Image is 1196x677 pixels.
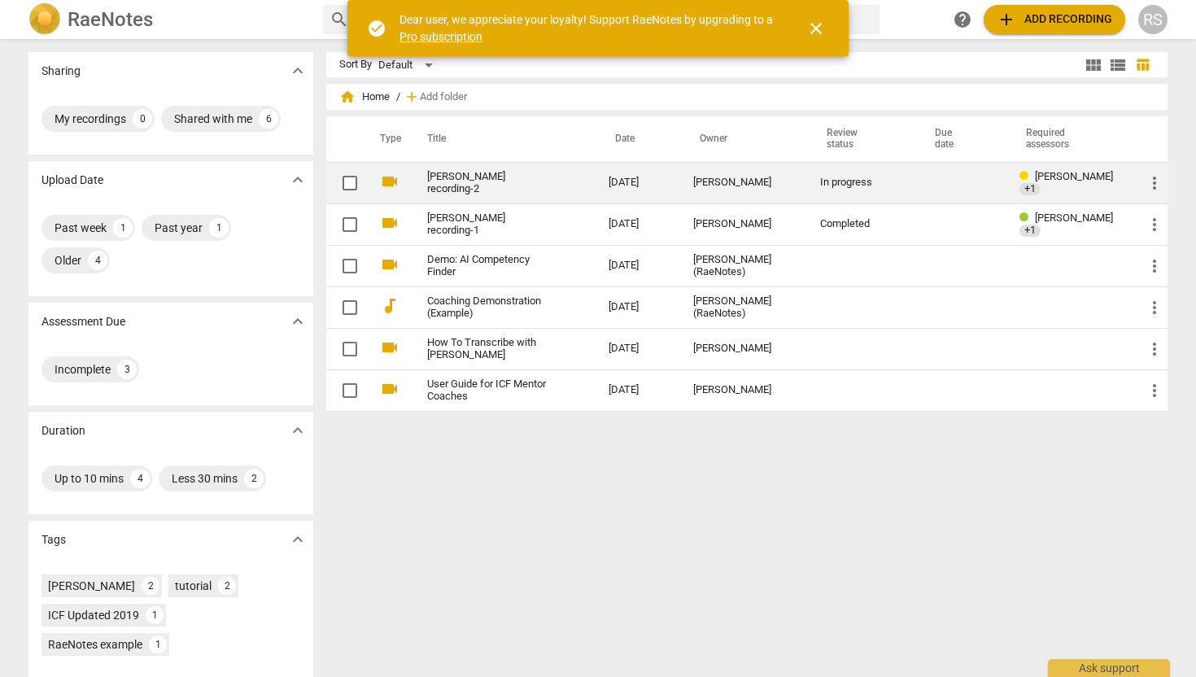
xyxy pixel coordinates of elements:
[380,338,399,357] span: videocam
[693,254,794,278] div: [PERSON_NAME] (RaeNotes)
[288,530,308,549] span: expand_more
[330,10,349,29] span: search
[693,177,794,189] div: [PERSON_NAME]
[693,384,794,396] div: [PERSON_NAME]
[404,89,420,105] span: add
[1019,183,1041,195] div: +1
[399,11,777,45] div: Dear user, we appreciate your loyalty! Support RaeNotes by upgrading to a
[28,3,310,36] a: LogoRaeNotes
[41,422,85,439] p: Duration
[408,116,596,162] th: Title
[68,8,153,31] h2: RaeNotes
[130,469,150,488] div: 4
[427,171,550,195] a: [PERSON_NAME] recording-2
[807,116,915,162] th: Review status
[48,607,139,623] div: ICF Updated 2019
[55,220,107,236] div: Past week
[288,421,308,440] span: expand_more
[1035,170,1113,182] span: [PERSON_NAME]
[55,361,111,378] div: Incomplete
[133,109,152,129] div: 0
[1019,170,1035,182] span: Review status: in progress
[427,337,550,361] a: How To Transcribe with [PERSON_NAME]
[1145,339,1164,359] span: more_vert
[997,10,1016,29] span: add
[693,343,794,355] div: [PERSON_NAME]
[55,252,81,269] div: Older
[1019,225,1041,237] span: +1
[1048,659,1170,677] div: Ask support
[1035,212,1113,224] span: [PERSON_NAME]
[380,172,399,191] span: videocam
[88,251,107,270] div: 4
[427,295,550,320] a: Coaching Demonstration (Example)
[1130,53,1155,77] button: Table view
[1145,381,1164,400] span: more_vert
[797,9,836,48] button: Close
[948,5,977,34] a: Help
[1145,215,1164,234] span: more_vert
[286,309,310,334] button: Show more
[380,296,399,316] span: audiotrack
[28,3,61,36] img: Logo
[339,59,372,71] div: Sort By
[286,59,310,83] button: Show more
[820,218,902,230] div: Completed
[367,116,408,162] th: Type
[680,116,807,162] th: Owner
[820,177,902,189] div: In progress
[806,19,826,38] span: close
[1106,53,1130,77] button: List view
[339,89,390,105] span: Home
[399,30,482,43] a: Pro subscription
[286,418,310,443] button: Show more
[174,111,252,127] div: Shared with me
[596,203,680,245] td: [DATE]
[596,245,680,286] td: [DATE]
[380,379,399,399] span: videocam
[146,606,164,624] div: 1
[1145,173,1164,193] span: more_vert
[172,470,238,487] div: Less 30 mins
[41,313,125,330] p: Assessment Due
[596,162,680,203] td: [DATE]
[380,255,399,274] span: videocam
[142,577,159,595] div: 2
[48,578,135,594] div: [PERSON_NAME]
[367,19,386,38] span: check_circle
[596,369,680,411] td: [DATE]
[1108,55,1128,75] span: view_list
[596,116,680,162] th: Date
[113,218,133,238] div: 1
[427,212,550,237] a: [PERSON_NAME] recording-1
[41,172,103,189] p: Upload Date
[997,10,1112,29] span: Add recording
[427,378,550,403] a: User Guide for ICF Mentor Coaches
[209,218,229,238] div: 1
[41,63,81,80] p: Sharing
[1006,116,1132,162] th: Required assessors
[1145,256,1164,276] span: more_vert
[41,531,66,548] p: Tags
[149,636,167,653] div: 1
[259,109,278,129] div: 6
[396,91,400,103] span: /
[420,91,467,103] span: Add folder
[288,170,308,190] span: expand_more
[596,286,680,328] td: [DATE]
[596,328,680,369] td: [DATE]
[693,295,794,320] div: [PERSON_NAME] (RaeNotes)
[1145,298,1164,317] span: more_vert
[218,577,236,595] div: 2
[339,89,356,105] span: home
[953,10,972,29] span: help
[288,61,308,81] span: expand_more
[175,578,212,594] div: tutorial
[244,469,264,488] div: 2
[1138,5,1168,34] button: RS
[286,168,310,192] button: Show more
[1081,53,1106,77] button: Tile view
[55,111,126,127] div: My recordings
